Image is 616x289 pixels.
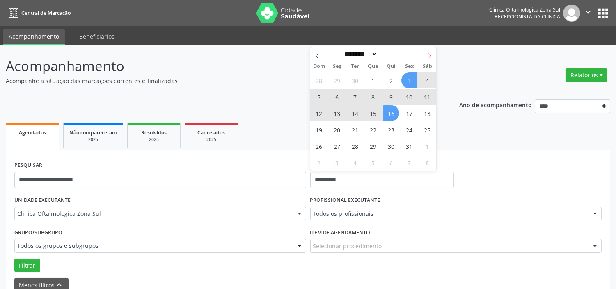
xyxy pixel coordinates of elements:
span: Outubro 7, 2025 [347,89,363,105]
p: Acompanhe a situação das marcações correntes e finalizadas [6,76,429,85]
span: Outubro 28, 2025 [347,138,363,154]
a: Beneficiários [73,29,120,44]
div: 2025 [69,136,117,143]
span: Setembro 28, 2025 [311,72,327,88]
span: Todos os grupos e subgrupos [17,242,289,250]
span: Cancelados [198,129,225,136]
span: Agendados [19,129,46,136]
span: Outubro 29, 2025 [365,138,381,154]
span: Outubro 5, 2025 [311,89,327,105]
span: Seg [328,64,346,69]
span: Outubro 23, 2025 [383,122,399,138]
span: Outubro 3, 2025 [401,72,417,88]
button: Filtrar [14,259,40,273]
span: Outubro 4, 2025 [419,72,435,88]
span: Outubro 9, 2025 [383,89,399,105]
span: Outubro 8, 2025 [365,89,381,105]
i:  [584,7,593,16]
button: apps [596,6,610,21]
span: Outubro 1, 2025 [365,72,381,88]
span: Outubro 26, 2025 [311,138,327,154]
span: Qua [364,64,382,69]
span: Recepcionista da clínica [495,13,560,20]
div: 2025 [133,136,174,143]
span: Ter [346,64,364,69]
input: Year [378,50,405,58]
p: Acompanhamento [6,56,429,76]
span: Outubro 2, 2025 [383,72,399,88]
span: Novembro 8, 2025 [419,155,435,171]
div: Clinica Oftalmologica Zona Sul [489,6,560,13]
span: Selecionar procedimento [313,242,382,250]
span: Central de Marcação [21,9,71,16]
span: Novembro 1, 2025 [419,138,435,154]
span: Novembro 3, 2025 [329,155,345,171]
span: Outubro 31, 2025 [401,138,417,154]
span: Outubro 10, 2025 [401,89,417,105]
span: Outubro 22, 2025 [365,122,381,138]
span: Outubro 27, 2025 [329,138,345,154]
img: img [563,5,580,22]
span: Todos os profissionais [313,210,585,218]
span: Outubro 19, 2025 [311,122,327,138]
button: Relatórios [566,68,607,82]
span: Novembro 5, 2025 [365,155,381,171]
span: Novembro 2, 2025 [311,155,327,171]
span: Outubro 25, 2025 [419,122,435,138]
label: PROFISSIONAL EXECUTANTE [310,194,380,207]
span: Outubro 15, 2025 [365,105,381,121]
span: Setembro 29, 2025 [329,72,345,88]
span: Outubro 21, 2025 [347,122,363,138]
span: Outubro 14, 2025 [347,105,363,121]
span: Outubro 30, 2025 [383,138,399,154]
span: Qui [382,64,400,69]
a: Central de Marcação [6,6,71,20]
label: Item de agendamento [310,226,371,239]
span: Dom [310,64,328,69]
span: Não compareceram [69,129,117,136]
span: Novembro 7, 2025 [401,155,417,171]
label: Grupo/Subgrupo [14,226,62,239]
span: Sex [400,64,418,69]
span: Outubro 11, 2025 [419,89,435,105]
select: Month [342,50,378,58]
span: Outubro 13, 2025 [329,105,345,121]
span: Sáb [418,64,436,69]
span: Outubro 16, 2025 [383,105,399,121]
a: Acompanhamento [3,29,65,45]
p: Ano de acompanhamento [459,99,532,110]
span: Outubro 17, 2025 [401,105,417,121]
span: Resolvidos [141,129,167,136]
span: Setembro 30, 2025 [347,72,363,88]
span: Clinica Oftalmologica Zona Sul [17,210,289,218]
label: UNIDADE EXECUTANTE [14,194,71,207]
span: Novembro 4, 2025 [347,155,363,171]
span: Outubro 24, 2025 [401,122,417,138]
div: 2025 [191,136,232,143]
label: PESQUISAR [14,159,42,172]
span: Novembro 6, 2025 [383,155,399,171]
button:  [580,5,596,22]
span: Outubro 6, 2025 [329,89,345,105]
span: Outubro 18, 2025 [419,105,435,121]
span: Outubro 20, 2025 [329,122,345,138]
span: Outubro 12, 2025 [311,105,327,121]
